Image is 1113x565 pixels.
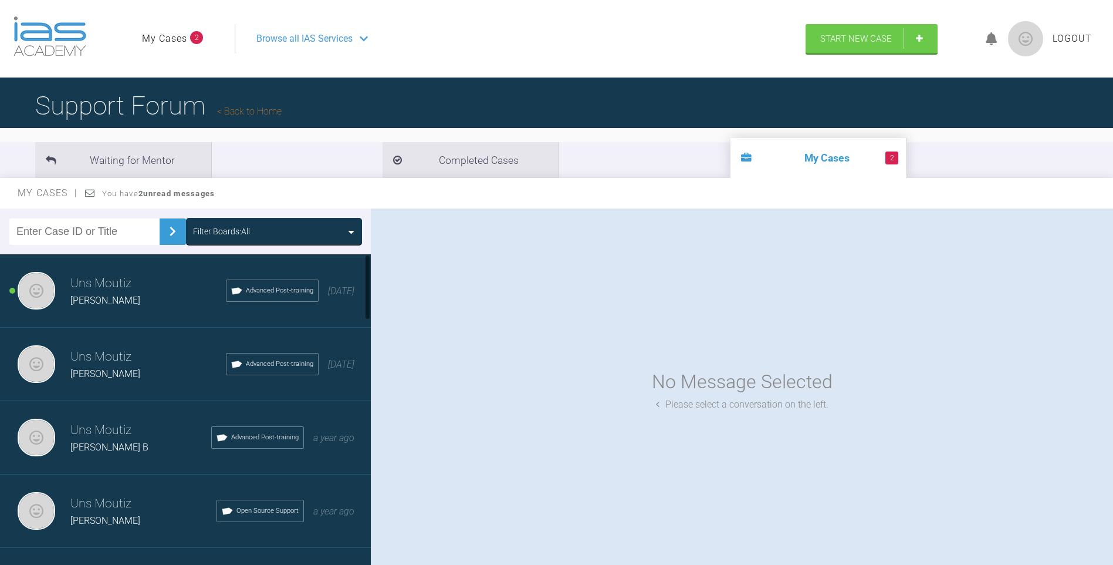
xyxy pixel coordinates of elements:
li: Completed Cases [383,142,559,178]
input: Enter Case ID or Title [9,218,160,245]
strong: 2 unread messages [138,189,215,198]
span: a year ago [313,432,354,443]
a: Back to Home [217,106,282,117]
span: Browse all IAS Services [256,31,353,46]
img: chevronRight.28bd32b0.svg [163,222,182,241]
a: Start New Case [806,24,938,53]
h3: Uns Moutiz [70,494,216,514]
span: [PERSON_NAME] [70,368,140,379]
div: Filter Boards: All [193,225,250,238]
span: My Cases [18,187,78,199]
span: 2 [190,31,203,44]
img: Uns Moutiz [18,345,55,383]
a: My Cases [142,31,187,46]
div: No Message Selected [652,367,833,397]
span: [PERSON_NAME] B [70,442,148,453]
span: [PERSON_NAME] [70,515,140,526]
div: Please select a conversation on the left. [656,397,828,412]
span: 2 [885,152,898,164]
h3: Uns Moutiz [70,347,226,367]
li: Waiting for Mentor [35,142,211,178]
img: Uns Moutiz [18,492,55,530]
span: [PERSON_NAME] [70,295,140,306]
span: Advanced Post-training [246,359,313,369]
img: profile.png [1008,21,1043,56]
h3: Uns Moutiz [70,421,211,440]
span: You have [102,189,215,198]
span: [DATE] [328,285,354,297]
span: Start New Case [820,33,892,44]
img: logo-light.3e3ef733.png [13,16,86,56]
span: Advanced Post-training [246,285,313,296]
li: My Cases [730,138,906,178]
span: [DATE] [328,359,354,370]
img: Uns Moutiz [18,272,55,310]
span: Open Source Support [236,506,299,516]
a: Logout [1053,31,1092,46]
span: Advanced Post-training [231,432,299,443]
h3: Uns Moutiz [70,274,226,294]
span: a year ago [313,506,354,517]
img: Uns Moutiz [18,419,55,456]
h1: Support Forum [35,85,282,126]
